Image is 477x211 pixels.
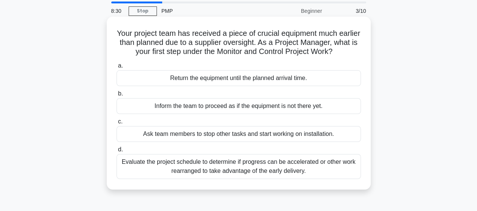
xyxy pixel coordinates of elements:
div: 3/10 [327,3,371,18]
div: 8:30 [107,3,129,18]
div: Evaluate the project schedule to determine if progress can be accelerated or other work rearrange... [117,154,361,179]
div: Ask team members to stop other tasks and start working on installation. [117,126,361,142]
span: b. [118,90,123,97]
span: c. [118,118,123,125]
a: Stop [129,6,157,16]
h5: Your project team has received a piece of crucial equipment much earlier than planned due to a su... [116,29,362,57]
div: Inform the team to proceed as if the equipment is not there yet. [117,98,361,114]
div: PMP [157,3,261,18]
div: Return the equipment until the planned arrival time. [117,70,361,86]
span: a. [118,62,123,69]
div: Beginner [261,3,327,18]
span: d. [118,146,123,152]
